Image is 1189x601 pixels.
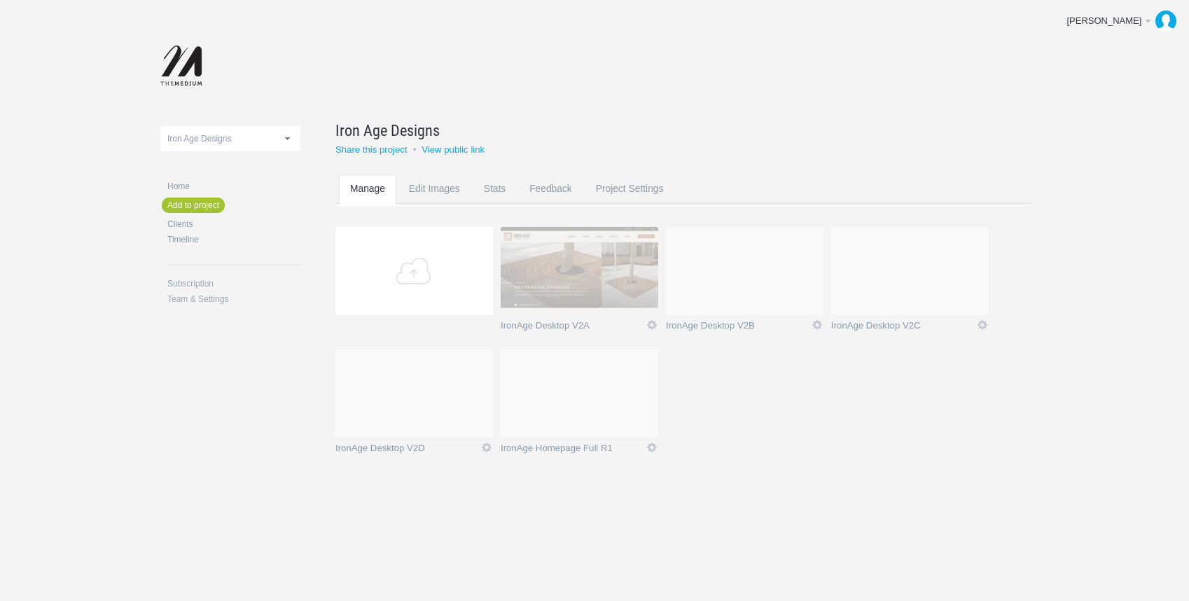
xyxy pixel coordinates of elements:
[585,174,675,230] a: Project Settings
[160,46,204,88] img: themediumnet-logo_20140702131735.png
[1056,7,1182,35] a: [PERSON_NAME]
[167,279,300,288] a: Subscription
[398,174,471,230] a: Edit Images
[335,227,493,315] a: Add
[413,144,417,155] small: •
[339,174,396,230] a: Manage
[831,321,976,335] a: IronAge Desktop V2C
[666,321,811,335] a: IronAge Desktop V2B
[976,319,989,331] a: Icon
[501,443,646,457] a: IronAge Homepage Full R1
[1066,14,1143,28] div: [PERSON_NAME]
[501,321,646,335] a: IronAge Desktop V2A
[167,134,231,144] span: Iron Age Designs
[162,198,225,213] a: Add to project
[422,144,485,155] a: View public link
[335,119,995,141] a: Iron Age Designs
[167,220,300,228] a: Clients
[167,182,300,191] a: Home
[811,319,823,331] a: Icon
[480,441,493,454] a: Icon
[646,441,658,454] a: Icon
[1155,11,1176,32] img: b09a0dd3583d81e2af5e31b265721212
[473,174,517,230] a: Stats
[335,119,440,141] span: Iron Age Designs
[646,319,658,331] a: Icon
[335,443,480,457] a: IronAge Desktop V2D
[335,144,408,155] a: Share this project
[167,295,300,303] a: Team & Settings
[501,227,658,315] img: themediumnet_s6lncw_thumb.jpg
[518,174,583,230] a: Feedback
[167,235,300,244] a: Timeline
